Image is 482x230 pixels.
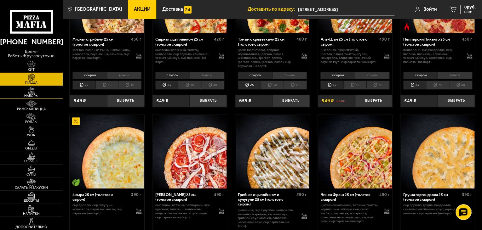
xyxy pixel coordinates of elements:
span: 430 г [462,36,472,42]
span: 420 г [214,36,224,42]
div: Чикен Фреш 25 см (толстое с сыром) [320,192,377,202]
span: [GEOGRAPHIC_DATA] [75,7,122,12]
div: Мясная с грибами 25 см (толстое с сыром) [72,37,129,47]
li: 40 [449,81,472,89]
p: сыр дорблю, сыр сулугуни, моцарелла, пармезан, песто, сыр пармезан (на борт). [72,203,131,215]
li: 40 [366,81,390,89]
div: Грибная с цыплёнком и сулугуни 25 см (толстое с сыром) [238,192,295,207]
p: цыпленок копченый, ветчина, томаты, корнишоны, лук красный, салат айсберг, пармезан, моцарелла, с... [320,203,379,223]
img: Острое блюдо [403,23,410,31]
li: тонкое [107,72,141,79]
li: 40 [201,81,224,89]
p: цыпленок, сыр сулугуни, моцарелла, вешенки жареные, жареный лук, грибной соус Жюльен, сливочно-че... [238,208,296,228]
button: Выбрать [438,95,475,107]
li: 30 [178,81,201,89]
span: 490 г [379,36,389,42]
img: Петровская 25 см (толстое с сыром) [153,115,226,188]
span: Доставить по адресу: [248,7,298,12]
li: тонкое [272,72,307,79]
img: 15daf4d41897b9f0e9f617042186c801.svg [184,6,192,14]
input: Ваш адрес доставки [298,4,394,15]
span: 549 ₽ [156,98,169,103]
a: Грибная с цыплёнком и сулугуни 25 см (толстое с сыром) [235,115,309,188]
li: 25 [155,81,178,89]
a: Петровская 25 см (толстое с сыром) [152,115,227,188]
a: Чикен Фреш 25 см (толстое с сыром) [318,115,392,188]
div: [PERSON_NAME] 25 см (толстое с сыром) [155,192,212,202]
button: Выбрать [355,95,392,107]
div: Том ям с креветками 25 см (толстое с сыром) [238,37,295,47]
span: 490 г [214,192,224,197]
li: 25 [238,81,261,89]
li: 25 [72,81,95,89]
li: 40 [284,81,307,89]
p: пепперони, сыр Моцарелла, мед, паприка, пармезан, сливочно-чесночный соус, халапеньо, сыр пармеза... [403,48,462,64]
img: Груша горгондзола 25 см (толстое с сыром) [401,115,474,188]
p: цыпленок, лук репчатый, [PERSON_NAME], томаты, огурец, моцарелла, сливочно-чесночный соус, кетчуп... [320,48,379,64]
p: цыпленок, ветчина, пепперони, лук красный, томаты, шампиньоны, моцарелла, пармезан, соус-пицца, с... [155,203,214,219]
li: с сыром [403,72,438,79]
div: Пепперони Пиканто 25 см (толстое с сыром) [403,37,460,47]
li: тонкое [190,72,224,79]
span: 659 ₽ [239,98,251,103]
a: АкционныйВегетарианское блюдо4 сыра 25 см (толстое с сыром) [70,115,144,188]
img: Вегетарианское блюдо [72,178,80,186]
img: 4 сыра 25 см (толстое с сыром) [70,115,144,188]
li: 30 [343,81,366,89]
li: 30 [426,81,449,89]
s: 618 ₽ [336,98,345,103]
div: Сырная с цыплёнком 25 см (толстое с сыром) [155,37,212,47]
div: Груша горгондзола 25 см (толстое с сыром) [403,192,460,202]
span: 390 г [462,192,472,197]
span: 0 шт. [464,10,476,14]
span: Войти [423,7,437,12]
span: 549 ₽ [74,98,86,103]
p: [PERSON_NAME], ветчина, шампиньоны, моцарелла, соус-пицца, базилик, сыр пармезан (на борт). [72,48,131,60]
li: 30 [95,81,118,89]
div: Аль-Шам 25 см (толстое с сыром) [320,37,377,47]
li: с сыром [320,72,355,79]
li: тонкое [355,72,389,79]
span: 549 ₽ [404,98,416,103]
span: 480 г [296,36,307,42]
span: 390 г [131,192,141,197]
p: цыпленок копченый, томаты, моцарелла, сыр дорблю, сливочно-чесночный соус, сыр пармезан (на борт). [155,48,214,64]
a: Груша горгондзола 25 см (толстое с сыром) [400,115,475,188]
span: Доставка [162,7,183,12]
button: Выбрать [272,95,309,107]
span: 549 ₽ [322,98,334,103]
li: с сыром [155,72,190,79]
img: Чикен Фреш 25 см (толстое с сыром) [318,115,392,188]
li: с сыром [238,72,272,79]
span: Акции [134,7,151,12]
button: Выбрать [107,95,144,107]
li: 25 [403,81,426,89]
span: 490 г [379,192,389,197]
li: 40 [118,81,141,89]
li: тонкое [438,72,472,79]
p: сыр дорблю, груша, моцарелла, сливочно-чесночный соус, корица молотая, сыр пармезан (на борт). [403,203,462,215]
li: 25 [320,81,343,89]
li: с сыром [72,72,107,79]
span: 590 г [296,192,307,197]
img: Грибная с цыплёнком и сулугуни 25 см (толстое с сыром) [236,115,309,188]
button: Выбрать [190,95,227,107]
span: 0 руб. [464,5,476,9]
div: 4 сыра 25 см (толстое с сыром) [72,192,129,202]
p: креветка тигровая, паприка маринованная, [PERSON_NAME], шампиньоны, [PERSON_NAME], [PERSON_NAME],... [238,48,296,68]
span: 430 г [131,36,141,42]
li: 30 [261,81,284,89]
img: Акционный [72,117,80,125]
